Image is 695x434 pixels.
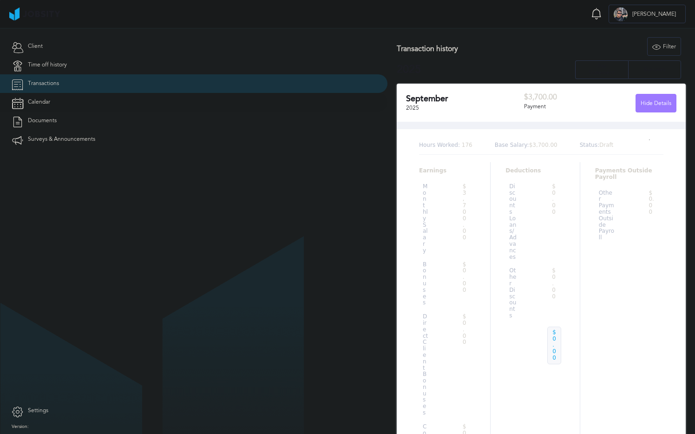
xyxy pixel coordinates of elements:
div: M [614,7,628,21]
p: Direct Client Bonuses [423,314,428,416]
span: Status: [580,142,599,148]
span: Settings [28,408,48,414]
p: $0.00 [458,262,472,307]
span: 2025 [406,105,419,111]
button: Bonuses [628,60,681,79]
div: Filter [648,38,681,56]
span: Calendar [28,99,50,105]
span: Base Salary: [495,142,529,148]
p: $0.00 [547,268,561,319]
p: Other Payments Outside Payroll [599,190,615,241]
p: $0.00 [458,314,472,416]
p: $3,700.00 [495,142,557,149]
span: Hours Worked: [419,142,460,148]
span: Client [28,43,43,50]
p: Earnings [419,168,475,174]
div: Pay Statement [580,63,623,76]
p: Bonuses [423,262,428,307]
button: Hide Details [636,94,676,112]
div: Bonuses [639,66,670,73]
p: Other Discounts [509,268,518,319]
span: Surveys & Announcements [28,136,95,143]
p: Payments Outside Payroll [595,168,663,181]
p: 176 [419,142,472,149]
p: $0.00 [547,184,561,261]
p: Discounts Loans/Advances [509,184,518,261]
span: [PERSON_NAME] [628,11,681,18]
p: $0.00 [547,327,561,364]
p: Draft [580,142,614,149]
h3: $3,700.00 [524,93,600,101]
p: $0.00 [644,190,660,241]
p: Deductions [505,168,565,174]
button: M[PERSON_NAME] [609,5,686,23]
span: Time off history [28,62,67,68]
img: ab4bad089aa723f57921c736e9817d99.png [9,7,60,20]
p: $3,700.00 [458,184,472,254]
button: Filter [647,37,681,56]
h2: September [406,94,524,104]
div: Hide Details [636,94,676,113]
span: Transactions [28,80,59,87]
label: Version: [12,424,29,430]
h3: Transaction history [397,45,551,53]
span: Documents [28,118,57,124]
p: Monthly Salary [423,184,428,254]
div: Payment [524,104,600,110]
button: Pay Statement [575,60,628,79]
h2: 2025 [397,63,575,76]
